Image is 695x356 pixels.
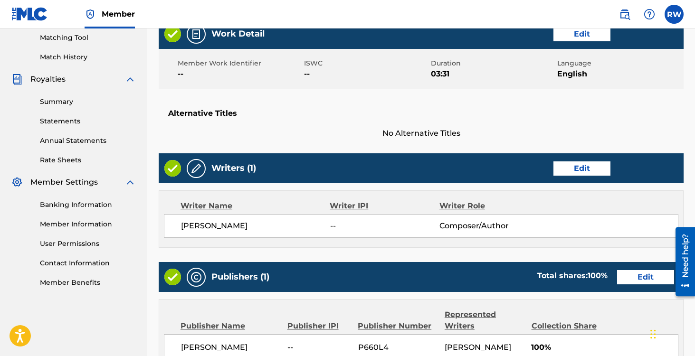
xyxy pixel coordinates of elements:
span: Language [557,58,681,68]
span: P660L4 [358,342,438,353]
img: expand [124,177,136,188]
img: Writers [190,163,202,174]
span: Royalties [30,74,66,85]
span: -- [287,342,351,353]
img: help [644,9,655,20]
button: Edit [553,161,610,176]
span: [PERSON_NAME] [181,342,280,353]
div: Writer IPI [330,200,439,212]
div: Drag [650,320,656,348]
span: -- [330,220,439,232]
img: Valid [164,160,181,177]
h5: Alternative Titles [168,109,674,118]
img: Member Settings [11,177,23,188]
a: User Permissions [40,239,136,249]
a: Annual Statements [40,136,136,146]
iframe: Chat Widget [647,310,695,356]
span: [PERSON_NAME] [181,220,330,232]
a: Public Search [615,5,634,24]
span: No Alternative Titles [159,128,684,139]
div: Publisher Name [181,320,280,332]
a: Contact Information [40,258,136,268]
span: 03:31 [431,68,555,80]
img: expand [124,74,136,85]
div: Help [640,5,659,24]
img: Royalties [11,74,23,85]
span: Member Settings [30,177,98,188]
a: Rate Sheets [40,155,136,165]
span: [PERSON_NAME] [445,343,511,352]
span: -- [178,68,302,80]
div: Writer Name [181,200,330,212]
div: Publisher Number [358,320,438,332]
a: Summary [40,97,136,107]
img: Valid [164,269,181,285]
a: Statements [40,116,136,126]
a: Match History [40,52,136,62]
span: Duration [431,58,555,68]
img: Work Detail [190,28,202,40]
div: User Menu [665,5,684,24]
a: Banking Information [40,200,136,210]
iframe: Resource Center [668,224,695,300]
a: Member Benefits [40,278,136,288]
span: Composer/Author [439,220,539,232]
h5: Work Detail [211,28,265,39]
a: Member Information [40,219,136,229]
button: Edit [553,27,610,41]
button: Edit [617,270,674,284]
img: Publishers [190,272,202,283]
img: Top Rightsholder [85,9,96,20]
img: search [619,9,630,20]
div: Publisher IPI [287,320,351,332]
div: Represented Writers [445,309,524,332]
a: Matching Tool [40,33,136,43]
img: Valid [164,26,181,42]
span: Member [102,9,135,19]
div: Writer Role [439,200,539,212]
h5: Publishers (1) [211,272,269,282]
span: -- [304,68,428,80]
div: Collection Share [532,320,606,332]
span: 100 % [588,271,608,280]
img: MLC Logo [11,7,48,21]
span: 100% [531,342,678,353]
span: ISWC [304,58,428,68]
div: Total shares: [537,270,608,281]
h5: Writers (1) [211,163,256,174]
span: Member Work Identifier [178,58,302,68]
span: English [557,68,681,80]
